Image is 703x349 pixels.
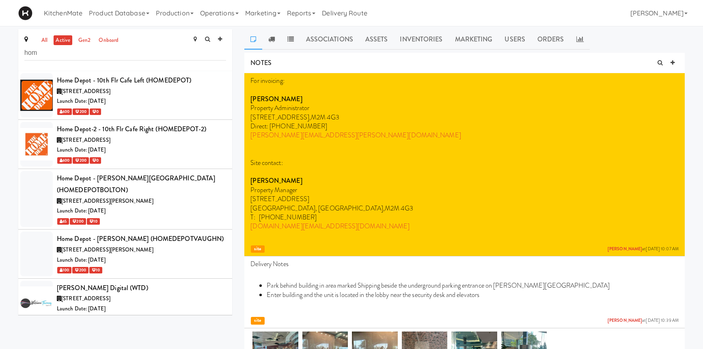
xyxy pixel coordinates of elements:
input: Search site [24,46,226,61]
span: [STREET_ADDRESS][PERSON_NAME] [61,197,153,205]
span: NOTES [250,58,272,67]
li: Home Depot - [PERSON_NAME] (HOMEDEPOTVAUGHN)[STREET_ADDRESS][PERSON_NAME]Launch Date: [DATE] 100 ... [18,230,232,278]
a: Associations [300,29,359,50]
li: Home Depot-2 - 10th Flr Cafe Right (HOMEDEPOT-2)[STREET_ADDRESS]Launch Date: [DATE] 600 200 0 [18,120,232,169]
a: Orders [531,29,570,50]
p: For invoicing: [250,76,679,85]
div: Launch Date: [DATE] [57,206,226,216]
strong: [PERSON_NAME] [250,176,302,185]
span: T: [PHONE_NUMBER] [250,212,317,222]
span: 65 [57,218,69,225]
span: 10 [89,267,102,273]
span: 200 [73,157,88,164]
span: M2M 4G3 [385,204,413,213]
div: Launch Date: [DATE] [57,304,226,314]
span: [STREET_ADDRESS] [61,295,110,302]
span: Site contact: [250,158,282,167]
span: [STREET_ADDRESS] [250,194,309,204]
span: [STREET_ADDRESS] [61,87,110,95]
span: 0 [90,157,101,164]
span: Property Administrator [250,103,309,113]
img: Micromart [18,6,32,20]
span: 0 [90,108,101,115]
a: [PERSON_NAME] [608,317,642,323]
a: gen2 [76,35,93,46]
span: 200 [70,218,86,225]
span: 600 [57,108,72,115]
a: Marketing [449,29,499,50]
a: [PERSON_NAME][EMAIL_ADDRESS][PERSON_NAME][DOMAIN_NAME] [250,130,461,140]
span: 600 [57,157,72,164]
li: Home Depot - 10th Flr Cafe Left (HOMEDEPOT)[STREET_ADDRESS]Launch Date: [DATE] 600 200 0 [18,71,232,120]
div: Home Depot - [PERSON_NAME][GEOGRAPHIC_DATA] (HOMEDEPOTBOLTON) [57,172,226,196]
span: [STREET_ADDRESS][PERSON_NAME] [61,246,153,254]
a: [PERSON_NAME] [608,246,642,252]
span: Property Manager [250,185,297,195]
span: [GEOGRAPHIC_DATA], [GEOGRAPHIC_DATA], [250,204,385,213]
div: Launch Date: [DATE] [57,255,226,265]
span: at [DATE] 10:07 AM [608,246,679,252]
span: Direct: [PHONE_NUMBER] [250,121,327,131]
span: [STREET_ADDRESS] [61,136,110,144]
li: Home Depot - [PERSON_NAME][GEOGRAPHIC_DATA] (HOMEDEPOTBOLTON)[STREET_ADDRESS][PERSON_NAME]Launch ... [18,169,232,230]
span: site [251,317,264,325]
span: site [251,245,264,253]
span: M2M 4G3 [311,113,339,122]
a: [DOMAIN_NAME][EMAIL_ADDRESS][DOMAIN_NAME] [250,221,410,231]
li: Park behind building in area marked Shipping beside the underground parking entrance on [PERSON_N... [267,281,679,290]
div: Launch Date: [DATE] [57,96,226,106]
div: Home Depot - 10th Flr Cafe Left (HOMEDEPOT) [57,74,226,87]
p: [STREET_ADDRESS], [250,113,679,122]
span: 200 [73,108,88,115]
div: Home Depot - [PERSON_NAME] (HOMEDEPOTVAUGHN) [57,233,226,245]
a: Inventories [394,29,449,50]
div: Home Depot-2 - 10th Flr Cafe Right (HOMEDEPOT-2) [57,123,226,135]
div: [PERSON_NAME] Digital (WTD) [57,282,226,294]
li: [PERSON_NAME] Digital (WTD)[STREET_ADDRESS]Launch Date: [DATE] 50 200 10 [18,279,232,327]
a: active [54,35,72,46]
p: Delivery Notes [250,260,679,269]
span: 200 [72,267,88,273]
span: at [DATE] 10:39 AM [608,318,679,324]
span: 10 [87,218,100,225]
strong: [PERSON_NAME] [250,94,302,104]
li: Enter building and the unit is located in the lobby near the security desk and elevators [267,290,679,299]
a: Users [498,29,531,50]
div: Launch Date: [DATE] [57,145,226,155]
a: onboard [97,35,121,46]
span: 100 [57,267,71,273]
a: Assets [359,29,394,50]
a: all [39,35,50,46]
